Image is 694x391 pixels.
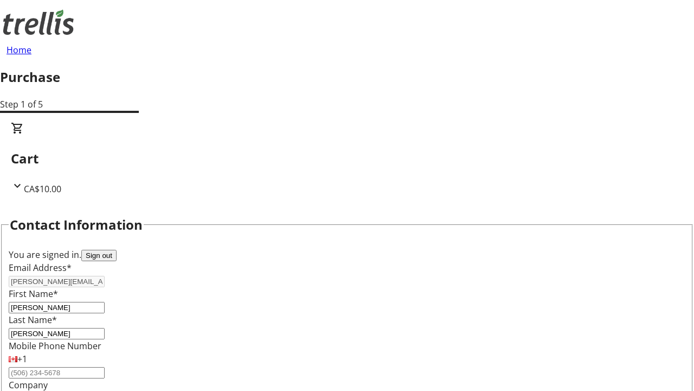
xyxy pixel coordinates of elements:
h2: Contact Information [10,215,143,235]
div: You are signed in. [9,248,685,261]
label: Email Address* [9,262,72,274]
div: CartCA$10.00 [11,122,683,195]
span: CA$10.00 [24,183,61,195]
label: Last Name* [9,314,57,326]
button: Sign out [81,250,117,261]
label: Mobile Phone Number [9,340,101,352]
input: (506) 234-5678 [9,367,105,379]
h2: Cart [11,149,683,168]
label: First Name* [9,288,58,300]
label: Company [9,379,48,391]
